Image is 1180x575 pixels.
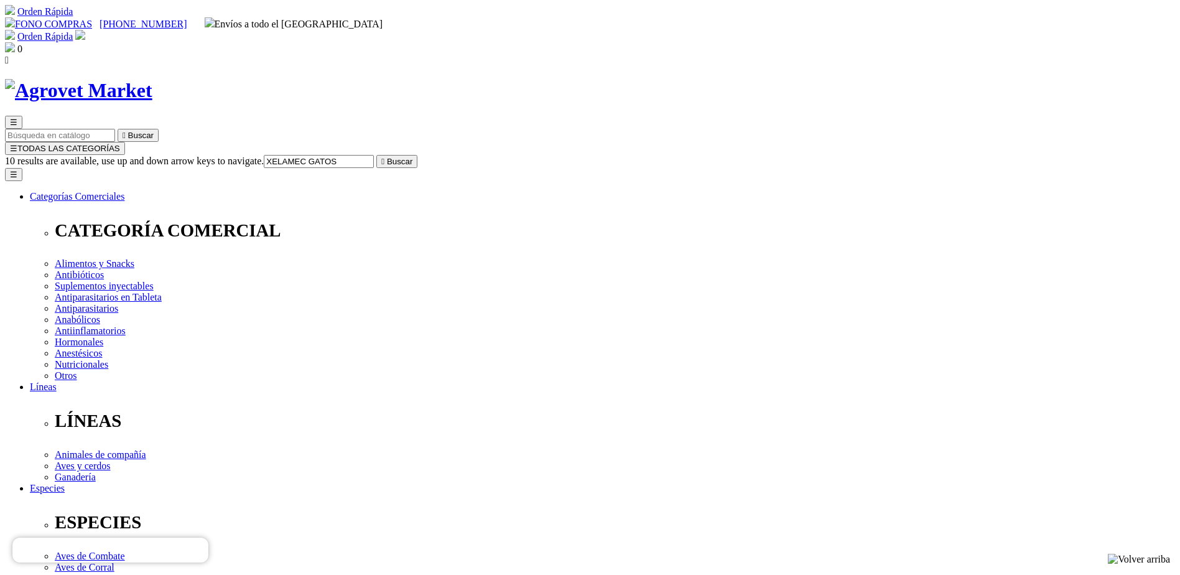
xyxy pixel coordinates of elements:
a: Especies [30,483,65,493]
a: Antibióticos [55,269,104,280]
p: CATEGORÍA COMERCIAL [55,220,1175,241]
a: Nutricionales [55,359,108,370]
a: Animales de compañía [55,449,146,460]
a: Aves y cerdos [55,460,110,471]
iframe: Brevo live chat [12,538,208,563]
img: delivery-truck.svg [205,17,215,27]
i:  [5,55,9,65]
button: ☰TODAS LAS CATEGORÍAS [5,142,125,155]
i:  [123,131,126,140]
a: Orden Rápida [17,6,73,17]
a: Anabólicos [55,314,100,325]
a: Antiparasitarios [55,303,118,314]
p: LÍNEAS [55,411,1175,431]
button: ☰ [5,116,22,129]
img: shopping-cart.svg [5,30,15,40]
a: [PHONE_NUMBER] [100,19,187,29]
button: ☰ [5,168,22,181]
a: Alimentos y Snacks [55,258,134,269]
img: user.svg [75,30,85,40]
span: Buscar [128,131,154,140]
input: Buscar [5,129,115,142]
a: Aves de Corral [55,562,114,573]
span: ☰ [10,118,17,127]
img: phone.svg [5,17,15,27]
img: shopping-cart.svg [5,5,15,15]
a: Antiinflamatorios [55,325,126,336]
a: Categorías Comerciales [30,191,124,202]
a: Antiparasitarios en Tableta [55,292,162,302]
a: FONO COMPRAS [5,19,92,29]
i:  [381,157,384,166]
input: Buscar [264,155,374,168]
img: Agrovet Market [5,79,152,102]
img: Volver arriba [1108,554,1170,565]
a: Acceda a su cuenta de cliente [75,31,85,42]
span: 0 [17,44,22,54]
span: Buscar [387,157,412,166]
p: ESPECIES [55,512,1175,533]
a: Líneas [30,381,57,392]
img: shopping-bag.svg [5,42,15,52]
button:  Buscar [118,129,159,142]
span: ☰ [10,144,17,153]
a: Hormonales [55,337,103,347]
button:  Buscar [376,155,417,168]
a: Orden Rápida [17,31,73,42]
a: Otros [55,370,77,381]
span: 10 results are available, use up and down arrow keys to navigate. [5,156,264,166]
a: Suplementos inyectables [55,281,154,291]
a: Ganadería [55,472,96,482]
a: Anestésicos [55,348,102,358]
span: Envíos a todo el [GEOGRAPHIC_DATA] [205,19,383,29]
